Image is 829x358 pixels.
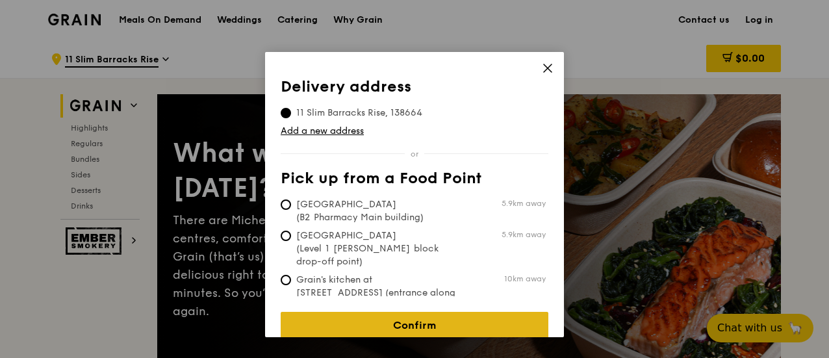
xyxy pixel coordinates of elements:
[281,78,548,101] th: Delivery address
[281,125,548,138] a: Add a new address
[281,275,291,285] input: Grain's kitchen at [STREET_ADDRESS] (entrance along [PERSON_NAME][GEOGRAPHIC_DATA])10km away
[502,198,546,209] span: 5.9km away
[281,199,291,210] input: [GEOGRAPHIC_DATA] (B2 Pharmacy Main building)5.9km away
[281,229,474,268] span: [GEOGRAPHIC_DATA] (Level 1 [PERSON_NAME] block drop-off point)
[504,274,546,284] span: 10km away
[281,274,474,326] span: Grain's kitchen at [STREET_ADDRESS] (entrance along [PERSON_NAME][GEOGRAPHIC_DATA])
[281,108,291,118] input: 11 Slim Barracks Rise, 138664
[281,170,548,193] th: Pick up from a Food Point
[281,231,291,241] input: [GEOGRAPHIC_DATA] (Level 1 [PERSON_NAME] block drop-off point)5.9km away
[281,107,438,120] span: 11 Slim Barracks Rise, 138664
[281,198,474,224] span: [GEOGRAPHIC_DATA] (B2 Pharmacy Main building)
[281,312,548,339] a: Confirm
[502,229,546,240] span: 5.9km away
